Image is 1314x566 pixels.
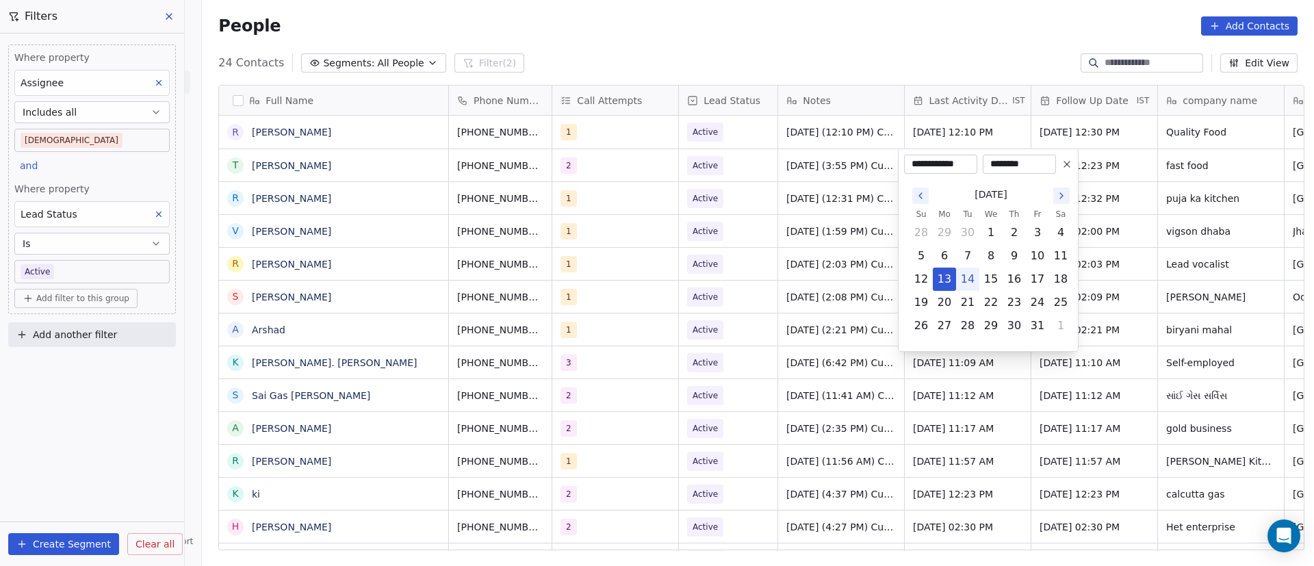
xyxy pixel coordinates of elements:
[957,315,979,337] button: Tuesday, October 28th, 2025
[1003,222,1025,244] button: Thursday, October 2nd, 2025
[980,268,1002,290] button: Wednesday, October 15th, 2025
[957,292,979,313] button: Tuesday, October 21st, 2025
[956,207,979,221] th: Tuesday
[933,245,955,267] button: Monday, October 6th, 2025
[1050,292,1072,313] button: Saturday, October 25th, 2025
[910,245,932,267] button: Sunday, October 5th, 2025
[933,222,955,244] button: Monday, September 29th, 2025
[1003,207,1026,221] th: Thursday
[910,207,1072,337] table: October 2025
[1003,292,1025,313] button: Thursday, October 23rd, 2025
[1050,315,1072,337] button: Saturday, November 1st, 2025
[933,207,956,221] th: Monday
[1026,207,1049,221] th: Friday
[1050,245,1072,267] button: Saturday, October 11th, 2025
[1027,268,1048,290] button: Friday, October 17th, 2025
[1027,292,1048,313] button: Friday, October 24th, 2025
[1049,207,1072,221] th: Saturday
[975,188,1007,202] span: [DATE]
[980,222,1002,244] button: Wednesday, October 1st, 2025
[957,245,979,267] button: Tuesday, October 7th, 2025
[910,315,932,337] button: Sunday, October 26th, 2025
[910,268,932,290] button: Sunday, October 12th, 2025
[1003,245,1025,267] button: Thursday, October 9th, 2025
[1027,245,1048,267] button: Friday, October 10th, 2025
[957,268,979,290] button: Today, Tuesday, October 14th, 2025
[1003,315,1025,337] button: Thursday, October 30th, 2025
[980,245,1002,267] button: Wednesday, October 8th, 2025
[1050,222,1072,244] button: Saturday, October 4th, 2025
[910,222,932,244] button: Sunday, September 28th, 2025
[980,292,1002,313] button: Wednesday, October 22nd, 2025
[912,188,929,204] button: Go to the Previous Month
[957,222,979,244] button: Tuesday, September 30th, 2025
[1027,315,1048,337] button: Friday, October 31st, 2025
[1027,222,1048,244] button: Friday, October 3rd, 2025
[910,207,933,221] th: Sunday
[933,315,955,337] button: Monday, October 27th, 2025
[910,292,932,313] button: Sunday, October 19th, 2025
[980,315,1002,337] button: Wednesday, October 29th, 2025
[1050,268,1072,290] button: Saturday, October 18th, 2025
[1003,268,1025,290] button: Thursday, October 16th, 2025
[1053,188,1070,204] button: Go to the Next Month
[933,268,955,290] button: Monday, October 13th, 2025, selected
[933,292,955,313] button: Monday, October 20th, 2025
[979,207,1003,221] th: Wednesday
